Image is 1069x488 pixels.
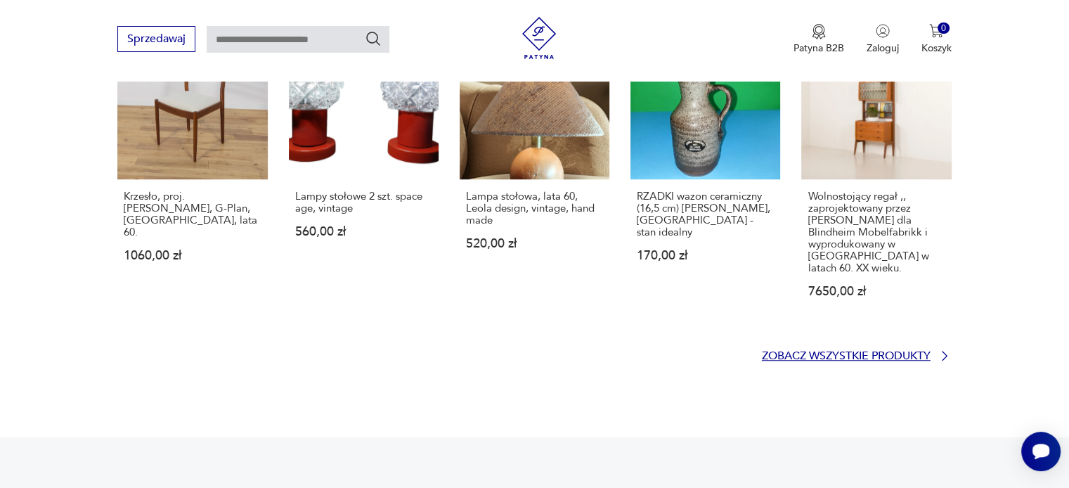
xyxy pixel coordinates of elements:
a: NowośćWolnostojący regał ,, zaprojektowany przez Johna Texmona dla Blindheim Mobelfabrikk i wypro... [801,30,951,325]
a: Ikona medaluPatyna B2B [793,24,844,55]
a: NowośćKrzesło, proj. V. Wilkins, G-Plan, Wielka Brytania, lata 60.Krzesło, proj. [PERSON_NAME], G... [117,30,267,325]
p: Lampa stołowa, lata 60, Leola design, vintage, hand made [466,191,603,226]
p: Patyna B2B [793,41,844,55]
a: NowośćRZADKI wazon ceramiczny (16,5 cm) Adrie Moerings, Holandia - stan idealnyRZADKI wazon ceram... [630,30,780,325]
p: Wolnostojący regał ,, zaprojektowany przez [PERSON_NAME] dla Blindheim Mobelfabrikk i wyprodukowa... [808,191,945,274]
iframe: Smartsupp widget button [1021,432,1061,471]
p: 7650,00 zł [808,285,945,297]
button: Sprzedawaj [117,26,195,52]
a: Sprzedawaj [117,35,195,45]
p: 520,00 zł [466,238,603,250]
button: 0Koszyk [921,24,952,55]
img: Ikona koszyka [929,24,943,38]
button: Patyna B2B [793,24,844,55]
p: 170,00 zł [637,250,774,262]
p: Krzesło, proj. [PERSON_NAME], G-Plan, [GEOGRAPHIC_DATA], lata 60. [124,191,261,238]
a: NowośćLampy stołowe 2 szt. space age, vintageLampy stołowe 2 szt. space age, vintage560,00 zł [289,30,439,325]
div: 0 [938,23,950,34]
p: RZADKI wazon ceramiczny (16,5 cm) [PERSON_NAME], [GEOGRAPHIC_DATA] - stan idealny [637,191,774,238]
p: 560,00 zł [295,226,432,238]
img: Patyna - sklep z meblami i dekoracjami vintage [518,17,560,59]
p: Zobacz wszystkie produkty [762,352,931,361]
img: Ikona medalu [812,24,826,39]
a: NowośćLampa stołowa, lata 60, Leola design, vintage, hand madeLampa stołowa, lata 60, Leola desig... [460,30,609,325]
a: Zobacz wszystkie produkty [762,349,952,363]
p: 1060,00 zł [124,250,261,262]
p: Zaloguj [867,41,899,55]
button: Szukaj [365,30,382,47]
img: Ikonka użytkownika [876,24,890,38]
button: Zaloguj [867,24,899,55]
p: Lampy stołowe 2 szt. space age, vintage [295,191,432,214]
p: Koszyk [921,41,952,55]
